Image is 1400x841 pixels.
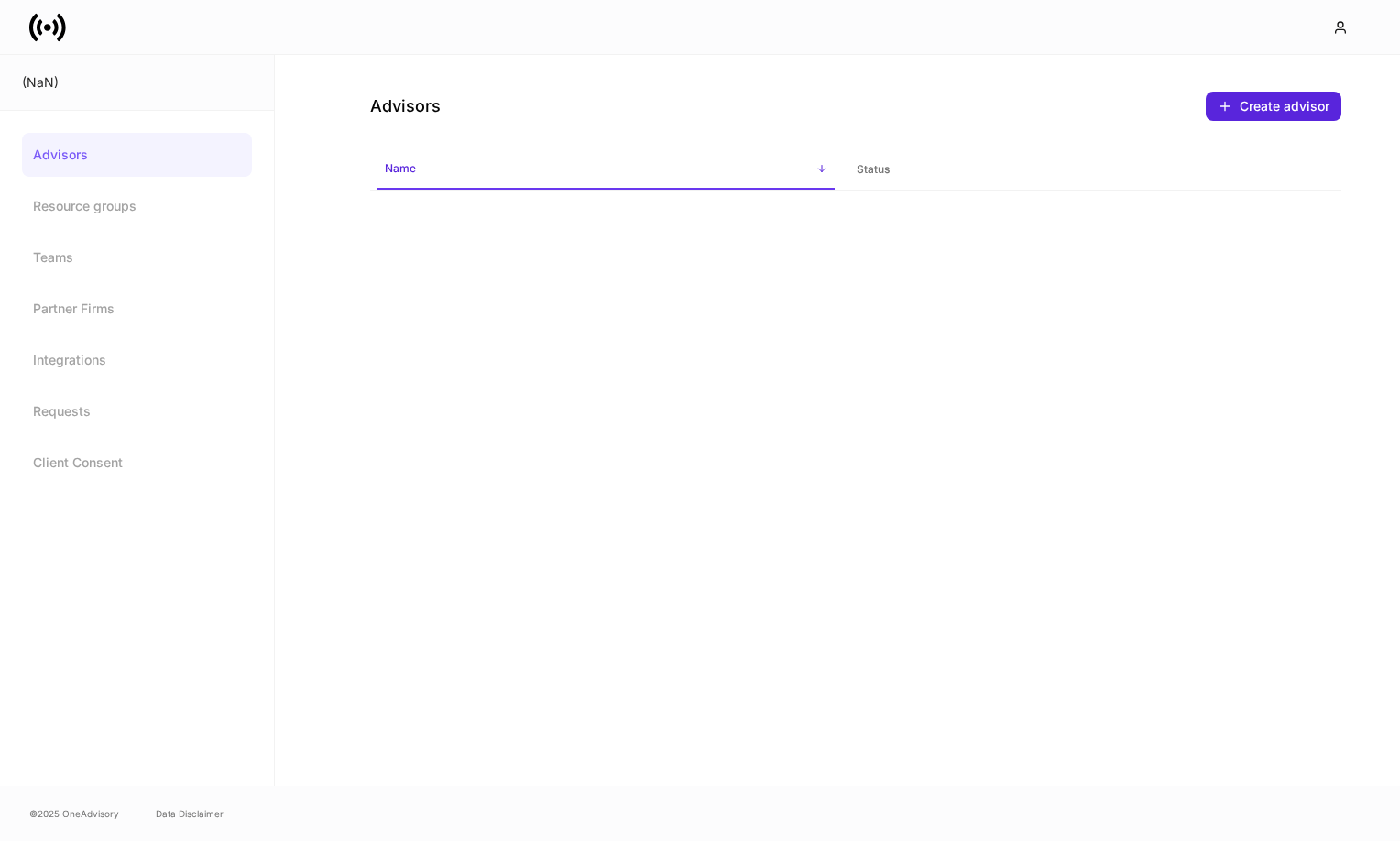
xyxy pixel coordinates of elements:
span: © 2025 OneAdvisory [29,806,119,821]
h6: Name [385,159,416,177]
a: Data Disclaimer [156,806,224,821]
a: Teams [22,235,252,279]
span: Name [377,150,835,190]
span: Status [849,151,1307,189]
a: Requests [22,389,252,433]
a: Advisors [22,133,252,177]
a: Integrations [22,338,252,382]
h4: Advisors [370,95,441,117]
div: (NaN) [22,73,252,92]
a: Partner Firms [22,287,252,331]
a: Resource groups [22,184,252,228]
h6: Status [857,160,890,178]
a: Client Consent [22,441,252,485]
div: Create advisor [1240,97,1329,115]
button: Create advisor [1206,92,1341,121]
